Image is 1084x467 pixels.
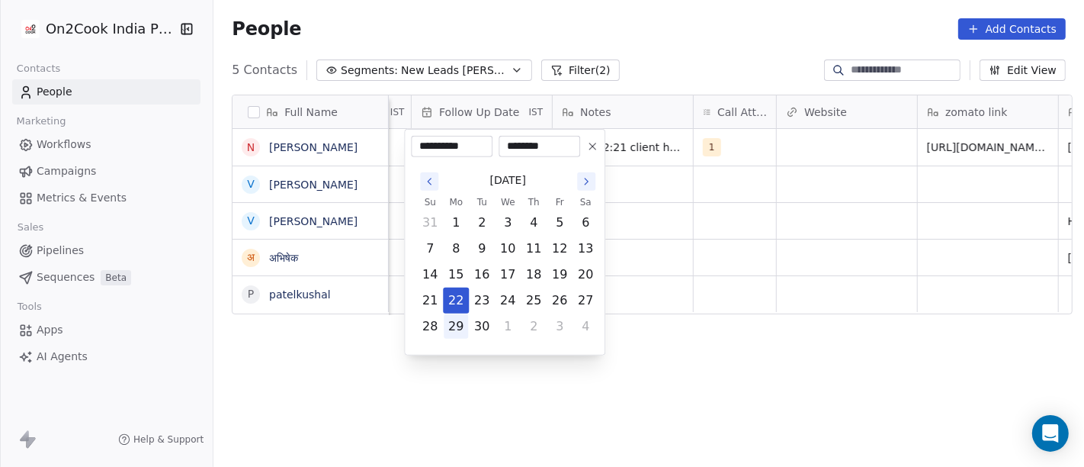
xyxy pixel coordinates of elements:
[444,314,468,339] button: Monday, September 29th, 2025
[573,211,598,235] button: Saturday, September 6th, 2025
[547,314,572,339] button: Friday, October 3rd, 2025
[470,314,494,339] button: Tuesday, September 30th, 2025
[573,314,598,339] button: Saturday, October 4th, 2025
[444,211,468,235] button: Monday, September 1st, 2025
[470,288,494,313] button: Tuesday, September 23rd, 2025
[521,314,546,339] button: Thursday, October 2nd, 2025
[577,172,595,191] button: Go to the Next Month
[573,288,598,313] button: Saturday, September 27th, 2025
[521,195,547,210] th: Thursday
[547,195,572,210] th: Friday
[495,314,520,339] button: Wednesday, October 1st, 2025
[573,262,598,287] button: Saturday, September 20th, 2025
[444,288,468,313] button: Today, Monday, September 22nd, 2025, selected
[521,211,546,235] button: Thursday, September 4th, 2025
[470,211,494,235] button: Tuesday, September 2nd, 2025
[521,237,546,261] button: Thursday, September 11th, 2025
[418,211,442,235] button: Sunday, August 31st, 2025
[495,195,521,210] th: Wednesday
[469,195,495,210] th: Tuesday
[572,195,598,210] th: Saturday
[547,262,572,287] button: Friday, September 19th, 2025
[490,172,526,188] span: [DATE]
[547,288,572,313] button: Friday, September 26th, 2025
[495,237,520,261] button: Wednesday, September 10th, 2025
[418,288,442,313] button: Sunday, September 21st, 2025
[495,211,520,235] button: Wednesday, September 3rd, 2025
[573,237,598,261] button: Saturday, September 13th, 2025
[495,288,520,313] button: Wednesday, September 24th, 2025
[444,262,468,287] button: Monday, September 15th, 2025
[495,262,520,287] button: Wednesday, September 17th, 2025
[420,172,438,191] button: Go to the Previous Month
[417,195,598,340] table: September 2025
[521,288,546,313] button: Thursday, September 25th, 2025
[443,195,469,210] th: Monday
[470,262,494,287] button: Tuesday, September 16th, 2025
[470,237,494,261] button: Tuesday, September 9th, 2025
[521,262,546,287] button: Thursday, September 18th, 2025
[417,195,443,210] th: Sunday
[418,314,442,339] button: Sunday, September 28th, 2025
[547,211,572,235] button: Friday, September 5th, 2025
[547,237,572,261] button: Friday, September 12th, 2025
[418,262,442,287] button: Sunday, September 14th, 2025
[418,237,442,261] button: Sunday, September 7th, 2025
[444,237,468,261] button: Monday, September 8th, 2025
